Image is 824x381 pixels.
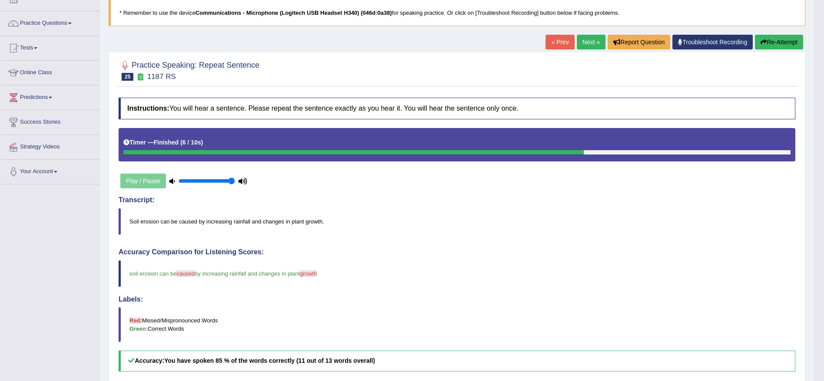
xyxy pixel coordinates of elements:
button: Re-Attempt [755,35,803,49]
h4: Transcript: [119,196,795,204]
b: Communications - Microphone (Logitech USB Headset H340) (046d:0a38) [195,10,392,16]
a: Predictions [0,85,99,107]
h4: Accuracy Comparison for Listening Scores: [119,248,795,256]
a: Success Stories [0,110,99,132]
a: « Prev [546,35,574,49]
b: Green: [129,325,148,332]
a: Practice Questions [0,11,99,33]
b: You have spoken 85 % of the words correctly (11 out of 13 words overall) [164,357,375,364]
span: growth [300,270,317,277]
b: Instructions: [127,105,169,112]
a: Tests [0,36,99,58]
h5: Accuracy: [119,351,795,371]
a: Online Class [0,61,99,82]
small: 1187 RS [147,72,176,81]
a: Strategy Videos [0,135,99,157]
h4: You will hear a sentence. Please repeat the sentence exactly as you hear it. You will hear the se... [119,98,795,119]
b: Finished [154,139,179,146]
b: Red: [129,317,142,324]
h5: Timer — [123,139,203,146]
b: 6 / 10s [182,139,201,146]
blockquote: Missed/Mispronounced Words Correct Words [119,307,795,342]
blockquote: Soil erosion can be caused by increasing rainfall and changes in plant growth. [119,208,795,235]
span: caused [176,270,195,277]
a: Next » [577,35,606,49]
h2: Practice Speaking: Repeat Sentence [119,59,259,81]
span: 25 [122,73,133,81]
button: Report Question [608,35,670,49]
b: ( [180,139,182,146]
a: Your Account [0,160,99,181]
h4: Labels: [119,296,795,303]
b: ) [201,139,203,146]
a: Troubleshoot Recording [672,35,753,49]
span: soil erosion can be [129,270,176,277]
span: by increasing rainfall and changes in plant [195,270,300,277]
small: Exam occurring question [136,73,145,81]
